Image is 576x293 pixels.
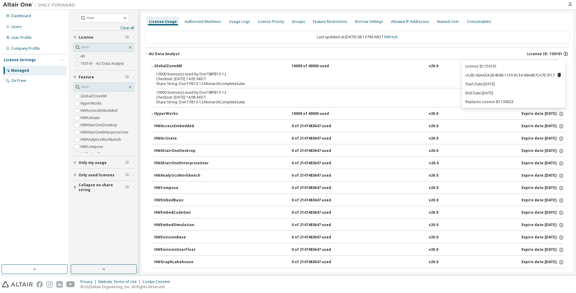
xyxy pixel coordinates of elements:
[154,260,208,265] div: HWGraphLakehouse
[154,148,208,154] div: HWAltairOneDesktop
[292,260,346,265] div: 0 of 2147483647 used
[429,198,438,203] div: v26.0
[80,121,118,129] label: HWAltairOneDesktop
[154,243,564,257] button: HWEnvisionUserFloat0 of 2147483647 usedv26.0Expire date:[DATE]
[2,281,33,288] img: altair_logo.svg
[154,157,564,170] button: HWAltairOneEnterpriseUser0 of 2147483647 usedv26.0Expire date:[DATE]
[465,81,562,87] p: Start Date: [DATE]
[521,222,564,228] div: Expire date: [DATE]
[11,35,32,40] div: User Profile
[11,14,31,18] div: Dashboard
[429,124,438,129] div: v26.0
[73,181,134,194] button: Collapse on share string
[79,35,93,40] span: License
[4,58,36,62] div: License Settings
[156,81,544,86] div: Share String: DonT:FB13-12:MonarchCompleteSuite
[151,107,564,121] button: HyperWorks10000 of 40000 usedv26.0Expire date:[DATE]
[125,160,129,165] span: Clear filter
[79,173,114,178] span: Only used licenses
[429,185,438,191] div: v26.0
[154,111,208,117] div: HyperWorks
[429,64,438,69] div: v26.0
[145,47,569,61] button: AU Data AnalystLicense ID: 150161
[79,160,107,165] span: Only my usage
[292,210,346,216] div: 0 of 2147483647 used
[156,90,544,95] div: 10000 license(s) used by DonT@FB13-12
[151,60,564,73] button: GlobalZoneAM10000 of 40000 usedv26.0Expire date:[DATE]
[73,71,134,84] button: Feature
[80,150,109,158] label: HWEmbedBasic
[521,161,564,166] div: Expire date: [DATE]
[154,136,208,141] div: HWActivate
[154,169,564,182] button: HWAnalyticsWorkbench0 of 2147483647 usedv26.0Expire date:[DATE]
[125,185,129,190] span: Clear filter
[154,231,564,244] button: HWEnvisionBase0 of 2147483647 usedv26.0Expire date:[DATE]
[429,161,439,166] div: v26.0
[145,31,569,43] div: Last updated at: [DATE] 08:13 PM AKDT
[292,136,346,141] div: 0 of 2147483647 used
[521,124,564,129] div: Expire date: [DATE]
[429,210,438,216] div: v26.0
[154,247,208,253] div: HWEnvisionUserFloat
[80,114,101,121] label: HWActivate
[465,99,562,104] p: Replaces License ID: 130823
[313,19,347,24] div: Feature Restrictions
[125,75,129,80] span: Clear filter
[429,260,438,265] div: v26.0
[156,95,544,100] div: Checkout: [DATE] 14:08 AKDT
[258,19,284,24] div: License Priority
[154,272,208,277] div: HWGraphStudio
[521,260,564,265] div: Expire date: [DATE]
[154,185,208,191] div: HWCompose
[73,26,134,30] a: Clear all
[521,198,564,203] div: Expire date: [DATE]
[3,2,78,8] img: Altair One
[467,19,491,24] div: Consumables
[154,210,208,216] div: HWEmbedCodeGen
[79,183,125,192] span: Collapse on share string
[73,31,134,44] button: License
[429,136,438,141] div: v26.0
[292,222,346,228] div: 0 of 2147483647 used
[154,64,208,69] div: GlobalZoneAM
[156,100,544,105] div: Share String: DonT:FB13-12:MonarchCompleteSuite
[521,272,564,277] div: Expire date: [DATE]
[154,235,208,240] div: HWEnvisionBase
[229,19,250,24] div: Usage Logs
[465,72,562,78] p: UUID: 43AADA28-8F88-11F0-8134-99A6B7CA7D7F17
[11,68,29,73] div: Managed
[149,19,177,24] div: License Usage
[73,169,134,182] button: Only used licenses
[156,77,544,81] div: Checkout: [DATE] 14:05 AKDT
[292,198,346,203] div: 0 of 2147483647 used
[154,219,564,232] button: HWEmbedSimulation0 of 2147483647 usedv26.0Expire date:[DATE]
[149,52,180,56] div: AU Data Analyst
[429,222,438,228] div: v26.0
[80,284,174,289] p: © 2025 Altair Engineering, Inc. All Rights Reserved.
[292,173,346,178] div: 0 of 2147483647 used
[292,64,346,69] div: 10000 of 40000 used
[292,235,346,240] div: 0 of 2147483647 used
[125,35,129,40] span: Clear filter
[66,281,75,288] img: youtube.svg
[80,93,108,100] label: GlobalZoneAM
[11,24,22,29] div: Users
[154,144,564,158] button: HWAltairOneDesktop0 of 2147483647 usedv26.0Expire date:[DATE]
[154,222,208,228] div: HWEmbedSimulation
[292,19,305,24] div: Groups
[80,143,105,150] label: HWCompose
[292,272,346,277] div: 0 of 2147483647 used
[142,279,174,284] div: Cookie Consent
[521,235,564,240] div: Expire date: [DATE]
[429,272,438,277] div: v26.0
[80,107,119,114] label: HWAccessEmbedded
[154,268,564,281] button: HWGraphStudio0 of 2147483647 usedv26.0Expire date:[DATE]
[292,161,346,166] div: 0 of 2147483647 used
[11,46,40,51] div: Company Profile
[185,19,221,24] div: Authorized Machines
[429,235,438,240] div: v26.0
[465,90,562,96] p: End Date: [DATE]
[292,111,346,117] div: 10000 of 40000 used
[521,185,564,191] div: Expire date: [DATE]
[355,19,383,24] div: Borrow Settings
